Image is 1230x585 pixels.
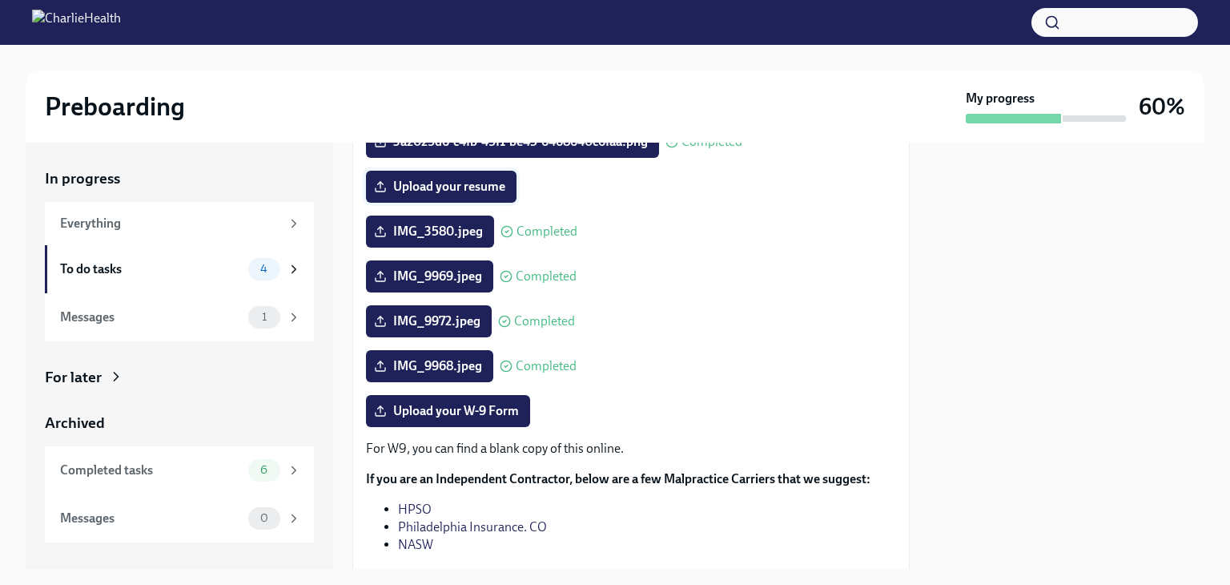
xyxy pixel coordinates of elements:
div: Completed tasks [60,462,242,479]
span: Upload your resume [377,179,505,195]
label: Upload your resume [366,171,517,203]
div: Messages [60,309,242,326]
span: IMG_3580.jpeg [377,224,483,240]
span: IMG_9968.jpeg [377,358,482,374]
a: Everything [45,202,314,245]
span: Completed [516,360,577,373]
strong: My progress [966,90,1035,107]
span: Completed [681,135,742,148]
h2: Preboarding [45,91,185,123]
strong: Please ensure your policy has limits of $1 million to $3 million [371,567,705,583]
span: 6 [251,464,277,476]
span: 0 [251,512,278,524]
a: Messages1 [45,293,314,341]
p: For W9, you can find a blank copy of this online. [366,440,896,458]
div: Everything [60,215,280,232]
a: NASW [398,537,433,552]
label: IMG_9972.jpeg [366,305,492,337]
a: Completed tasks6 [45,446,314,494]
label: IMG_3580.jpeg [366,216,494,248]
label: Upload your W-9 Form [366,395,530,427]
div: Messages [60,510,242,527]
a: Philadelphia Insurance. CO [398,519,547,535]
div: For later [45,367,102,388]
span: IMG_9969.jpeg [377,268,482,284]
a: Archived [45,413,314,434]
span: Completed [514,315,575,328]
span: Completed [516,270,577,283]
h3: 60% [1139,92,1185,121]
strong: If you are an Independent Contractor, below are a few Malpractice Carriers that we suggest: [366,471,870,486]
span: Completed [517,225,577,238]
a: To do tasks4 [45,245,314,293]
a: For later [45,367,314,388]
a: Messages0 [45,494,314,543]
span: IMG_9972.jpeg [377,313,480,329]
label: IMG_9968.jpeg [366,350,493,382]
label: IMG_9969.jpeg [366,260,493,292]
span: Upload your W-9 Form [377,403,519,419]
span: 4 [251,263,277,275]
div: To do tasks [60,260,242,278]
img: CharlieHealth [32,10,121,35]
a: In progress [45,168,314,189]
a: HPSO [398,502,432,517]
span: 1 [252,311,276,323]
